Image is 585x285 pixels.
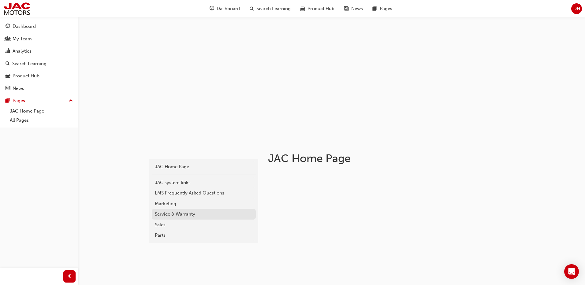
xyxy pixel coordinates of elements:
[2,70,76,82] a: Product Hub
[380,5,392,12] span: Pages
[573,5,580,12] span: DH
[13,85,24,92] div: News
[6,24,10,29] span: guage-icon
[3,2,31,16] img: jac-portal
[2,20,76,95] button: DashboardMy TeamAnalyticsSearch LearningProduct HubNews
[296,2,339,15] a: car-iconProduct Hub
[2,21,76,32] a: Dashboard
[217,5,240,12] span: Dashboard
[6,86,10,91] span: news-icon
[13,23,36,30] div: Dashboard
[256,5,291,12] span: Search Learning
[152,220,256,230] a: Sales
[2,58,76,69] a: Search Learning
[13,35,32,43] div: My Team
[152,198,256,209] a: Marketing
[155,163,253,170] div: JAC Home Page
[12,60,47,67] div: Search Learning
[6,98,10,104] span: pages-icon
[6,49,10,54] span: chart-icon
[564,264,579,279] div: Open Intercom Messenger
[7,116,76,125] a: All Pages
[155,232,253,239] div: Parts
[205,2,245,15] a: guage-iconDashboard
[7,106,76,116] a: JAC Home Page
[155,221,253,228] div: Sales
[2,95,76,106] button: Pages
[210,5,214,13] span: guage-icon
[2,83,76,94] a: News
[13,48,32,55] div: Analytics
[6,73,10,79] span: car-icon
[155,211,253,218] div: Service & Warranty
[155,190,253,197] div: LMS Frequently Asked Questions
[307,5,334,12] span: Product Hub
[152,177,256,188] a: JAC system links
[152,230,256,241] a: Parts
[13,72,39,80] div: Product Hub
[67,273,72,280] span: prev-icon
[351,5,363,12] span: News
[268,152,469,165] h1: JAC Home Page
[571,3,582,14] button: DH
[300,5,305,13] span: car-icon
[6,61,10,67] span: search-icon
[155,200,253,207] div: Marketing
[339,2,368,15] a: news-iconNews
[152,188,256,198] a: LMS Frequently Asked Questions
[152,209,256,220] a: Service & Warranty
[6,36,10,42] span: people-icon
[155,179,253,186] div: JAC system links
[2,33,76,45] a: My Team
[245,2,296,15] a: search-iconSearch Learning
[13,97,25,104] div: Pages
[69,97,73,105] span: up-icon
[344,5,349,13] span: news-icon
[250,5,254,13] span: search-icon
[2,46,76,57] a: Analytics
[373,5,377,13] span: pages-icon
[368,2,397,15] a: pages-iconPages
[152,161,256,172] a: JAC Home Page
